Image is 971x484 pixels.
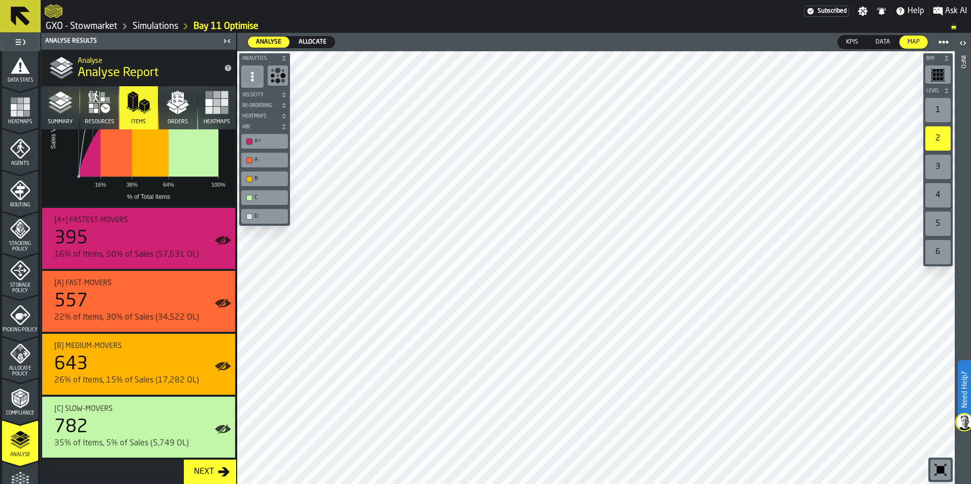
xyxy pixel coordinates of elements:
[266,63,290,90] div: button-toolbar-undefined
[48,119,73,125] span: Summary
[923,96,953,124] div: button-toolbar-undefined
[925,98,951,122] div: 1
[131,119,146,125] span: Items
[908,5,924,17] span: Help
[42,208,235,269] div: stat-[A+] Fastest-movers
[163,182,174,188] text: 64%
[85,119,114,125] span: Resources
[78,65,158,81] span: Analyse Report
[54,216,227,224] div: Title
[45,2,62,20] a: logo-header
[215,271,231,332] label: button-toggle-Show on Map
[837,35,867,49] label: button-switch-multi-KPIs
[243,192,286,203] div: C
[54,354,88,374] div: 643
[899,35,928,49] label: button-switch-multi-Map
[2,35,38,49] label: button-toggle-Toggle Full Menu
[923,153,953,181] div: button-toolbar-undefined
[838,36,866,49] div: thumb
[903,38,924,47] span: Map
[891,5,928,17] label: button-toggle-Help
[239,462,297,482] a: logo-header
[239,207,290,226] div: button-toolbar-undefined
[54,312,227,324] div: 22% of Items, 30% of Sales (34,522 OL)
[2,410,38,416] span: Compliance
[240,114,279,119] span: Heatmaps
[872,6,891,16] label: button-toggle-Notifications
[215,208,231,269] label: button-toggle-Show on Map
[215,397,231,458] label: button-toggle-Show on Map
[41,33,236,50] header: Analyse Results
[239,188,290,207] div: button-toolbar-undefined
[239,169,290,188] div: button-toolbar-undefined
[42,334,235,395] div: stat-[B] Medium-movers
[95,182,106,188] text: 16%
[923,238,953,266] div: button-toolbar-undefined
[54,228,88,249] div: 395
[240,124,279,130] span: ABC
[243,174,286,184] div: B
[54,342,227,350] div: Title
[867,35,899,49] label: button-switch-multi-Data
[925,212,951,236] div: 5
[240,56,279,61] span: Analytics
[247,36,290,48] label: button-switch-multi-Analyse
[254,194,285,201] div: C
[959,53,966,481] div: Info
[925,126,951,151] div: 2
[2,202,38,208] span: Routing
[2,46,38,86] li: menu Data Stats
[43,38,220,45] div: Analyse Results
[204,119,230,125] span: Heatmaps
[871,38,894,47] span: Data
[168,119,188,125] span: Orders
[239,132,290,151] div: button-toolbar-undefined
[2,366,38,377] span: Allocate Policy
[290,37,335,48] div: thumb
[211,182,225,188] text: 100%
[2,119,38,125] span: Heatmaps
[54,279,227,287] div: Title
[54,405,227,413] div: Title
[854,6,872,16] label: button-toggle-Settings
[945,5,967,17] span: Ask AI
[899,36,928,49] div: thumb
[240,92,279,98] span: Velocity
[2,295,38,336] li: menu Picking Policy
[248,37,289,48] div: thumb
[54,342,122,350] span: [B] Medium-movers
[240,103,279,109] span: Re-Ordering
[842,38,862,47] span: KPIs
[2,337,38,377] li: menu Allocate Policy
[295,38,331,47] span: Allocate
[804,6,849,17] a: link-to-/wh/i/1f322264-80fa-4175-88bb-566e6213dfa5/settings/billing
[867,36,898,49] div: thumb
[54,405,113,413] span: [C] Slow-movers
[127,193,170,200] text: % of Total Items
[215,334,231,395] label: button-toggle-Show on Map
[929,5,971,17] label: button-toggle-Ask AI
[126,182,138,188] text: 38%
[243,136,286,147] div: A+
[923,86,953,96] button: button-
[925,240,951,264] div: 6
[290,36,335,48] label: button-switch-multi-Allocate
[2,212,38,253] li: menu Stacking Policy
[2,254,38,294] li: menu Storage Policy
[46,21,117,32] a: link-to-/wh/i/1f322264-80fa-4175-88bb-566e6213dfa5
[190,466,218,478] div: Next
[42,397,235,458] div: stat-[C] Slow-movers
[42,271,235,332] div: stat-[A] Fast-movers
[923,53,953,63] button: button-
[54,291,88,312] div: 557
[41,50,236,86] div: title-Analyse Report
[959,361,970,418] label: Need Help?
[220,35,234,47] label: button-toggle-Close me
[923,210,953,238] div: button-toolbar-undefined
[2,161,38,166] span: Agents
[2,327,38,333] span: Picking Policy
[133,21,178,32] a: link-to-/wh/i/1f322264-80fa-4175-88bb-566e6213dfa5
[254,157,285,163] div: A
[239,90,290,100] button: button-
